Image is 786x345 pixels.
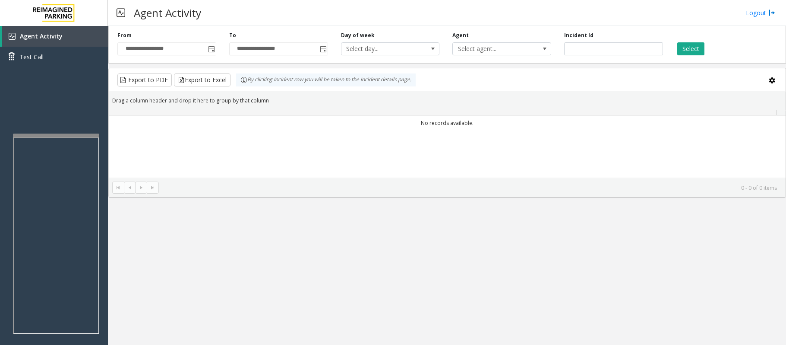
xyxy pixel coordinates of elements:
[236,73,416,86] div: By clicking Incident row you will be taken to the incident details page.
[117,2,125,23] img: pageIcon
[746,8,775,17] a: Logout
[206,43,216,55] span: Toggle popup
[341,32,375,39] label: Day of week
[677,42,704,55] button: Select
[109,110,786,178] div: Data table
[164,184,777,192] kendo-pager-info: 0 - 0 of 0 items
[452,32,469,39] label: Agent
[318,43,328,55] span: Toggle popup
[453,43,531,55] span: Select agent...
[117,73,172,86] button: Export to PDF
[564,32,593,39] label: Incident Id
[109,115,786,131] td: No records available.
[20,32,63,40] span: Agent Activity
[452,42,551,55] span: NO DATA FOUND
[240,77,247,83] img: infoIcon.svg
[768,8,775,17] img: logout
[109,93,786,108] div: Drag a column header and drop it here to group by that column
[341,43,420,55] span: Select day...
[2,26,108,47] a: Agent Activity
[174,73,230,86] button: Export to Excel
[117,32,132,39] label: From
[19,52,44,61] span: Test Call
[229,32,236,39] label: To
[9,33,16,40] img: 'icon'
[129,2,205,23] h3: Agent Activity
